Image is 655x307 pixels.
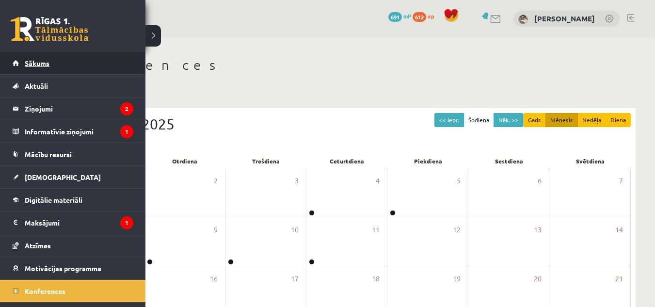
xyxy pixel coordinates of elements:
span: 3 [295,176,299,186]
div: Otrdiena [144,154,225,168]
span: Konferences [25,287,65,295]
span: Mācību resursi [25,150,72,159]
a: 691 mP [388,12,411,20]
a: [PERSON_NAME] [534,14,595,23]
a: Sākums [13,52,133,74]
a: [DEMOGRAPHIC_DATA] [13,166,133,188]
span: 5 [457,176,461,186]
span: Motivācijas programma [25,264,101,273]
div: Septembris 2025 [63,113,631,135]
i: 1 [120,216,133,229]
button: Diena [606,113,631,127]
span: 2 [214,176,218,186]
a: Mācību resursi [13,143,133,165]
span: 13 [534,225,542,235]
span: 16 [210,274,218,284]
span: 21 [615,274,623,284]
span: [DEMOGRAPHIC_DATA] [25,173,101,181]
div: Svētdiena [550,154,631,168]
a: Aktuāli [13,75,133,97]
i: 1 [120,125,133,138]
a: Konferences [13,280,133,302]
button: Nāk. >> [494,113,523,127]
a: Ziņojumi2 [13,97,133,120]
span: Atzīmes [25,241,51,250]
a: Digitālie materiāli [13,189,133,211]
span: 7 [619,176,623,186]
a: Atzīmes [13,234,133,257]
div: Ceturtdiena [306,154,387,168]
legend: Ziņojumi [25,97,133,120]
a: 612 xp [413,12,439,20]
span: 10 [291,225,299,235]
span: 20 [534,274,542,284]
span: 6 [538,176,542,186]
a: Maksājumi1 [13,211,133,234]
legend: Informatīvie ziņojumi [25,120,133,143]
button: Šodiena [463,113,494,127]
span: 11 [372,225,380,235]
span: 612 [413,12,426,22]
div: Trešdiena [225,154,306,168]
button: Mēnesis [545,113,578,127]
span: Aktuāli [25,81,48,90]
button: Gads [523,113,546,127]
a: Motivācijas programma [13,257,133,279]
span: 14 [615,225,623,235]
span: 4 [376,176,380,186]
button: << Iepr. [434,113,464,127]
button: Nedēļa [577,113,606,127]
span: 12 [453,225,461,235]
span: 17 [291,274,299,284]
span: mP [403,12,411,20]
span: Sākums [25,59,49,67]
span: 9 [214,225,218,235]
span: Digitālie materiāli [25,195,82,204]
a: Informatīvie ziņojumi1 [13,120,133,143]
i: 2 [120,102,133,115]
div: Sestdiena [468,154,549,168]
div: Piekdiena [387,154,468,168]
span: xp [428,12,434,20]
h1: Konferences [58,57,636,73]
a: Rīgas 1. Tālmācības vidusskola [11,17,88,41]
span: 18 [372,274,380,284]
img: Marija Tjarve [518,15,528,24]
legend: Maksājumi [25,211,133,234]
span: 19 [453,274,461,284]
span: 691 [388,12,402,22]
